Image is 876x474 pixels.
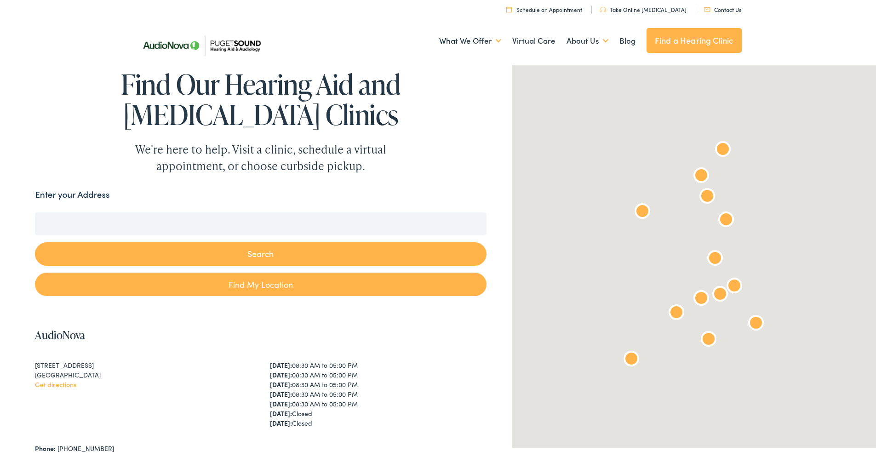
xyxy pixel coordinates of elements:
a: [PHONE_NUMBER] [57,444,114,453]
div: AudioNova [698,329,720,351]
a: AudioNova [35,327,85,343]
div: AudioNova [690,288,712,310]
div: AudioNova [715,210,737,232]
strong: [DATE]: [270,418,292,428]
a: Find a Hearing Clinic [647,28,742,53]
img: utility icon [600,7,606,12]
strong: [DATE]: [270,380,292,389]
div: AudioNova [690,166,712,188]
div: AudioNova [665,303,687,325]
label: Enter your Address [35,188,109,201]
a: What We Offer [439,24,501,58]
div: [STREET_ADDRESS] [35,360,252,370]
div: AudioNova [620,349,642,371]
div: AudioNova [745,313,767,335]
a: Contact Us [704,6,741,13]
img: utility icon [506,6,512,12]
a: Take Online [MEDICAL_DATA] [600,6,687,13]
a: About Us [567,24,608,58]
div: Puget Sound Hearing Aid &#038; Audiology by AudioNova [712,139,734,161]
a: Virtual Care [512,24,555,58]
strong: Phone: [35,444,56,453]
div: AudioNova [696,186,718,208]
div: AudioNova [704,248,726,270]
a: Schedule an Appointment [506,6,582,13]
div: [GEOGRAPHIC_DATA] [35,370,252,380]
h1: Find Our Hearing Aid and [MEDICAL_DATA] Clinics [35,69,486,130]
strong: [DATE]: [270,409,292,418]
input: Enter your address or zip code [35,212,486,235]
a: Find My Location [35,273,486,296]
strong: [DATE]: [270,370,292,379]
strong: [DATE]: [270,360,292,370]
button: Search [35,242,486,266]
div: AudioNova [709,284,731,306]
div: 08:30 AM to 05:00 PM 08:30 AM to 05:00 PM 08:30 AM to 05:00 PM 08:30 AM to 05:00 PM 08:30 AM to 0... [270,360,487,428]
img: utility icon [704,7,710,12]
a: Get directions [35,380,76,389]
strong: [DATE]: [270,399,292,408]
div: We're here to help. Visit a clinic, schedule a virtual appointment, or choose curbside pickup. [114,141,408,174]
strong: [DATE]: [270,389,292,399]
div: AudioNova [631,201,653,223]
a: Blog [619,24,636,58]
div: AudioNova [723,276,745,298]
